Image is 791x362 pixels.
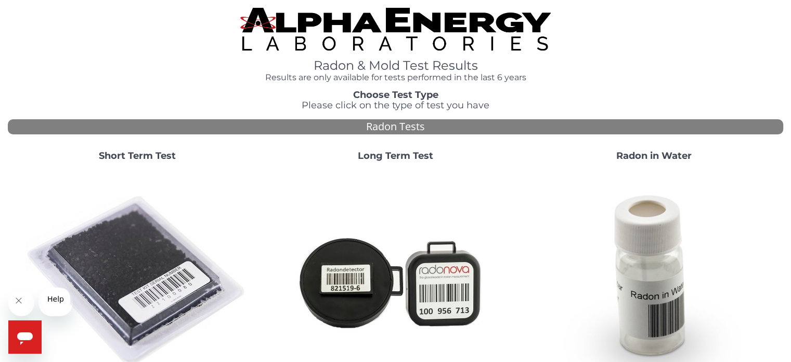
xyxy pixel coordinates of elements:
[240,8,550,51] img: TightCrop.jpg
[240,73,550,82] h4: Results are only available for tests performed in the last 6 years
[99,150,176,161] strong: Short Term Test
[8,320,42,354] iframe: Button to launch messaging window
[358,150,433,161] strong: Long Term Test
[8,290,34,316] iframe: Close message
[240,59,550,72] h1: Radon & Mold Test Results
[38,288,73,316] iframe: Message from company
[302,99,489,111] span: Please click on the type of test you have
[353,89,438,101] strong: Choose Test Type
[8,119,783,134] div: Radon Tests
[616,150,692,161] strong: Radon in Water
